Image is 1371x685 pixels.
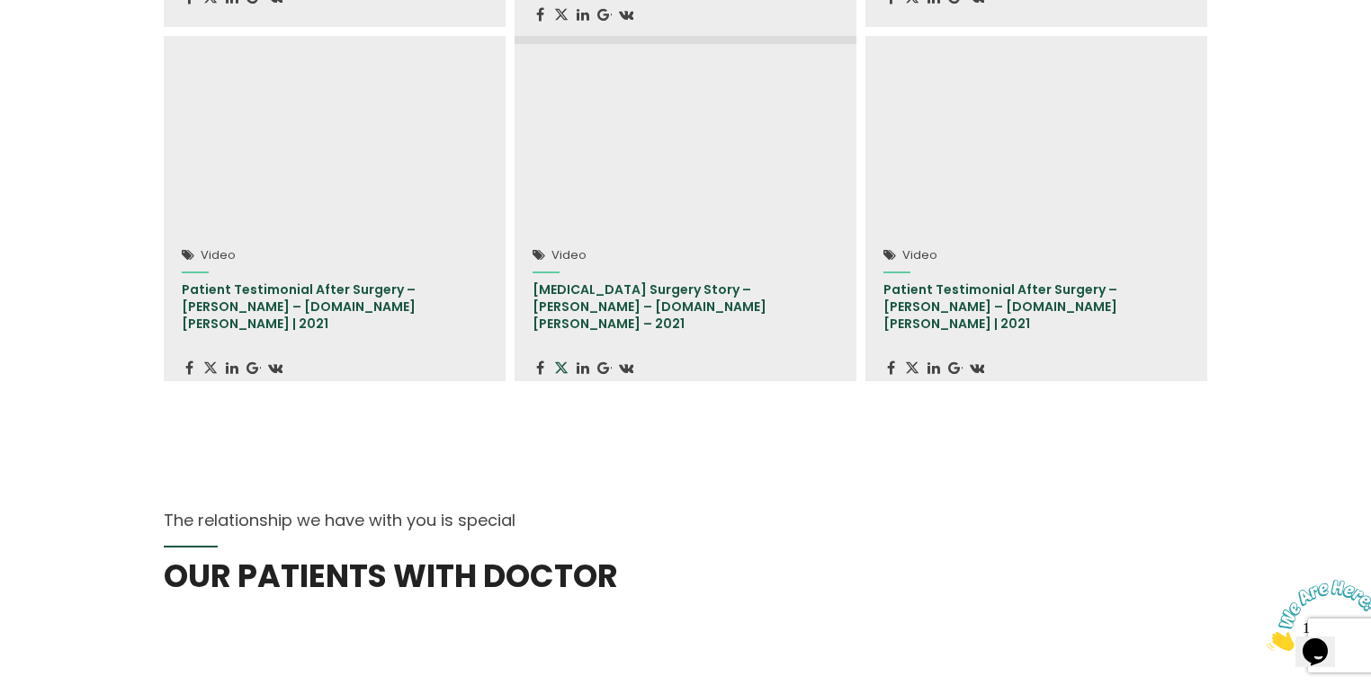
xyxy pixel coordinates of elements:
[7,7,119,78] img: Chat attention grabber
[533,280,766,333] a: [MEDICAL_DATA] Surgery Story – [PERSON_NAME] – [DOMAIN_NAME][PERSON_NAME] – 2021
[182,280,416,333] a: Patient Testimonial After Surgery – [PERSON_NAME] – [DOMAIN_NAME][PERSON_NAME] | 2021
[182,246,236,264] span: Video
[1259,573,1371,658] iframe: chat widget
[7,7,14,22] span: 1
[533,246,587,264] span: Video
[164,558,850,594] span: OUR PATIENTS WITH DOCTOR
[883,246,937,264] span: Video
[883,280,1117,333] a: Patient Testimonial After Surgery – [PERSON_NAME] – [DOMAIN_NAME][PERSON_NAME] | 2021
[164,508,850,533] div: The relationship we have with you is special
